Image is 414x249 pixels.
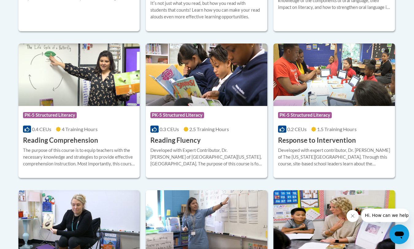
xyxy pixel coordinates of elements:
iframe: Button to launch messaging window [389,224,409,244]
span: PK-5 Structured Literacy [23,112,77,118]
a: Course LogoPK-5 Structured Literacy0.3 CEUs2.5 Training Hours Reading FluencyDeveloped with Exper... [146,43,267,178]
span: Hi. How can we help? [4,4,50,9]
img: Course Logo [146,43,267,106]
span: 1.5 Training Hours [317,126,357,132]
span: 2.5 Training Hours [189,126,229,132]
span: 0.2 CEUs [287,126,307,132]
span: PK-5 Structured Literacy [150,112,204,118]
span: 0.3 CEUs [160,126,179,132]
img: Course Logo [273,43,395,106]
h3: Reading Comprehension [23,136,98,145]
a: Course LogoPK-5 Structured Literacy0.2 CEUs1.5 Training Hours Response to InterventionDeveloped w... [273,43,395,178]
a: Course LogoPK-5 Structured Literacy0.4 CEUs4 Training Hours Reading ComprehensionThe purpose of t... [18,43,140,178]
div: The purpose of this course is to equip teachers with the necessary knowledge and strategies to pr... [23,147,135,167]
h3: Reading Fluency [150,136,201,145]
div: Developed with expert contributor, Dr. [PERSON_NAME] of The [US_STATE][GEOGRAPHIC_DATA]. Through ... [278,147,390,167]
span: PK-5 Structured Literacy [278,112,332,118]
img: Course Logo [18,43,140,106]
iframe: Close message [346,210,359,222]
span: 4 Training Hours [62,126,98,132]
div: Developed with Expert Contributor, Dr. [PERSON_NAME] of [GEOGRAPHIC_DATA][US_STATE], [GEOGRAPHIC_... [150,147,263,167]
iframe: Message from company [361,209,409,222]
span: 0.4 CEUs [32,126,51,132]
h3: Response to Intervention [278,136,356,145]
